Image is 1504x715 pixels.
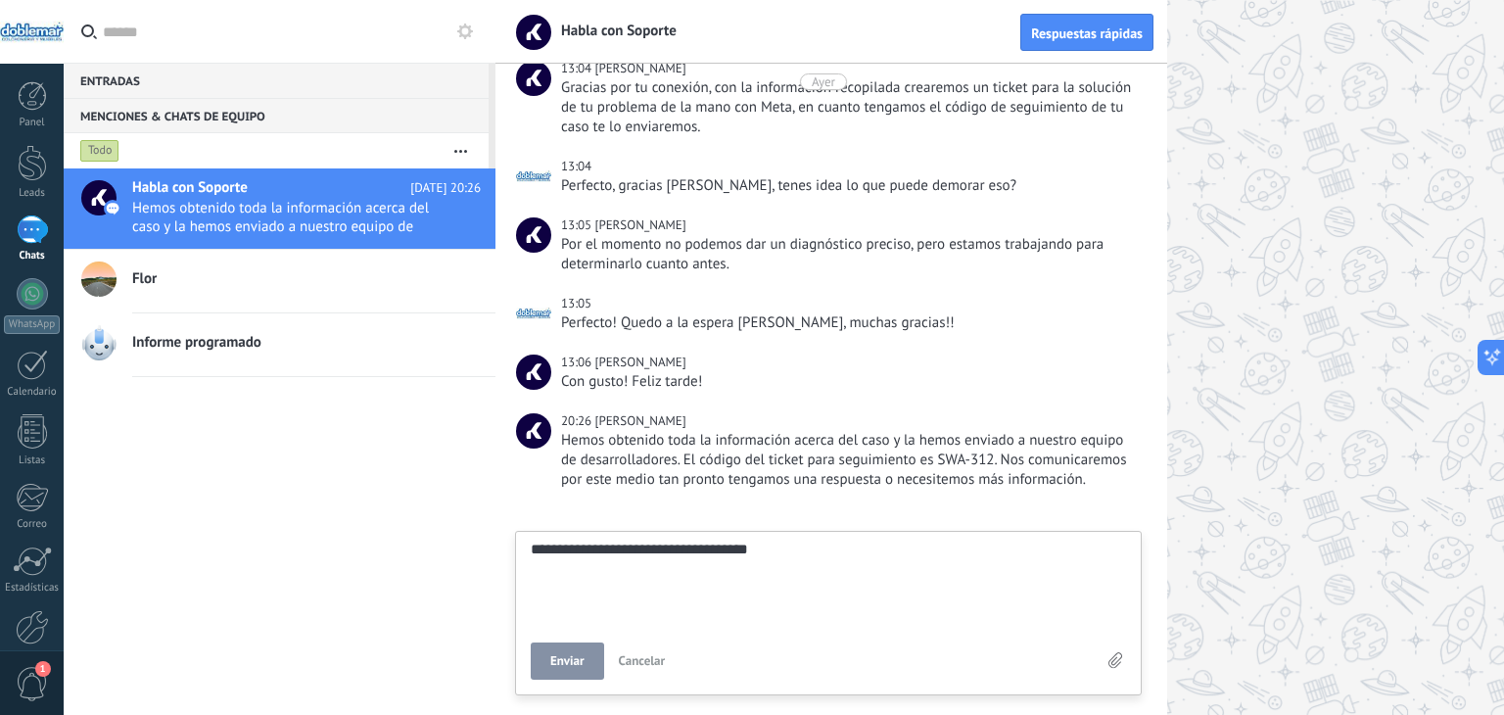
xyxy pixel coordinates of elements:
[64,63,489,98] div: Entradas
[561,353,594,372] div: 13:06
[4,250,61,262] div: Chats
[64,168,495,249] a: Habla con Soporte [DATE] 20:26 Hemos obtenido toda la información acerca del caso y la hemos envi...
[561,411,594,431] div: 20:26
[4,454,61,467] div: Listas
[132,333,261,353] span: Informe programado
[132,178,248,198] span: Habla con Soporte
[561,313,1137,333] div: Perfecto! Quedo a la espera [PERSON_NAME], muchas gracias!!
[561,294,594,313] div: 13:05
[64,313,495,376] a: Informe programado
[4,518,61,531] div: Correo
[561,235,1137,274] div: Por el momento no podemos dar un diagnóstico preciso, pero estamos trabajando para determinarlo c...
[4,117,61,129] div: Panel
[561,431,1137,490] div: Hemos obtenido toda la información acerca del caso y la hemos enviado a nuestro equipo de desarro...
[64,98,489,133] div: Menciones & Chats de equipo
[516,413,551,449] span: Karina C.
[410,178,481,198] span: [DATE] 20:26
[132,269,157,289] span: Flor
[561,59,594,78] div: 13:04
[4,315,60,334] div: WhatsApp
[516,159,551,194] span: Tomas Diaz
[550,654,585,668] span: Enviar
[561,215,594,235] div: 13:05
[1031,26,1143,40] span: Respuestas rápidas
[4,386,61,399] div: Calendario
[594,216,685,233] span: Karina C.
[561,176,1137,196] div: Perfecto, gracias [PERSON_NAME], tenes idea lo que puede demorar eso?
[611,643,674,680] button: Cancelar
[561,372,1137,392] div: Con gusto! Feliz tarde!
[531,643,604,680] button: Enviar
[561,78,1137,137] div: Gracias por tu conexión, con la información recopilada crearemos un ticket para la solución de tu...
[549,22,677,40] span: Habla con Soporte
[80,139,119,163] div: Todo
[594,354,685,370] span: Karina C.
[594,412,685,429] span: Karina C.
[561,157,594,176] div: 13:04
[132,199,444,236] span: Hemos obtenido toda la información acerca del caso y la hemos enviado a nuestro equipo de desarro...
[1020,14,1153,51] button: Respuestas rápidas
[619,652,666,669] span: Cancelar
[516,296,551,331] span: Tomas Diaz
[4,187,61,200] div: Leads
[516,355,551,390] span: Karina C.
[594,60,685,76] span: Karina C.
[4,582,61,595] div: Estadísticas
[812,73,835,90] div: Ayer
[35,661,51,677] span: 1
[516,217,551,253] span: Karina C.
[64,250,495,312] a: Flor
